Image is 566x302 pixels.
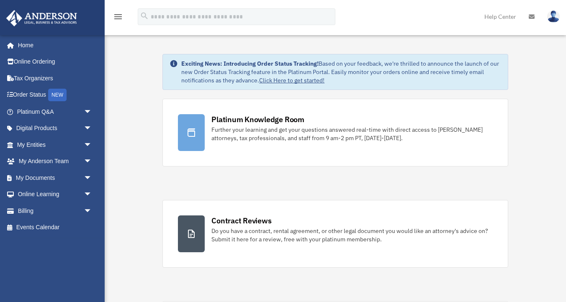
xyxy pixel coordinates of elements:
[6,70,105,87] a: Tax Organizers
[84,153,100,170] span: arrow_drop_down
[211,227,493,243] div: Do you have a contract, rental agreement, or other legal document you would like an attorney's ad...
[6,169,105,186] a: My Documentsarrow_drop_down
[84,202,100,220] span: arrow_drop_down
[140,11,149,20] i: search
[6,120,105,137] a: Digital Productsarrow_drop_down
[6,103,105,120] a: Platinum Q&Aarrow_drop_down
[211,114,304,125] div: Platinum Knowledge Room
[4,10,80,26] img: Anderson Advisors Platinum Portal
[113,15,123,22] a: menu
[6,219,105,236] a: Events Calendar
[162,200,508,268] a: Contract Reviews Do you have a contract, rental agreement, or other legal document you would like...
[84,186,100,203] span: arrow_drop_down
[84,136,100,154] span: arrow_drop_down
[181,59,501,84] div: Based on your feedback, we're thrilled to announce the launch of our new Order Status Tracking fe...
[113,12,123,22] i: menu
[84,169,100,187] span: arrow_drop_down
[6,37,100,54] a: Home
[48,89,67,101] div: NEW
[211,215,271,226] div: Contract Reviews
[547,10,560,23] img: User Pic
[211,125,493,142] div: Further your learning and get your questions answered real-time with direct access to [PERSON_NAM...
[6,87,105,104] a: Order StatusNEW
[162,99,508,166] a: Platinum Knowledge Room Further your learning and get your questions answered real-time with dire...
[6,186,105,203] a: Online Learningarrow_drop_down
[84,120,100,137] span: arrow_drop_down
[84,103,100,120] span: arrow_drop_down
[6,202,105,219] a: Billingarrow_drop_down
[6,153,105,170] a: My Anderson Teamarrow_drop_down
[6,54,105,70] a: Online Ordering
[181,60,319,67] strong: Exciting News: Introducing Order Status Tracking!
[259,77,324,84] a: Click Here to get started!
[6,136,105,153] a: My Entitiesarrow_drop_down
